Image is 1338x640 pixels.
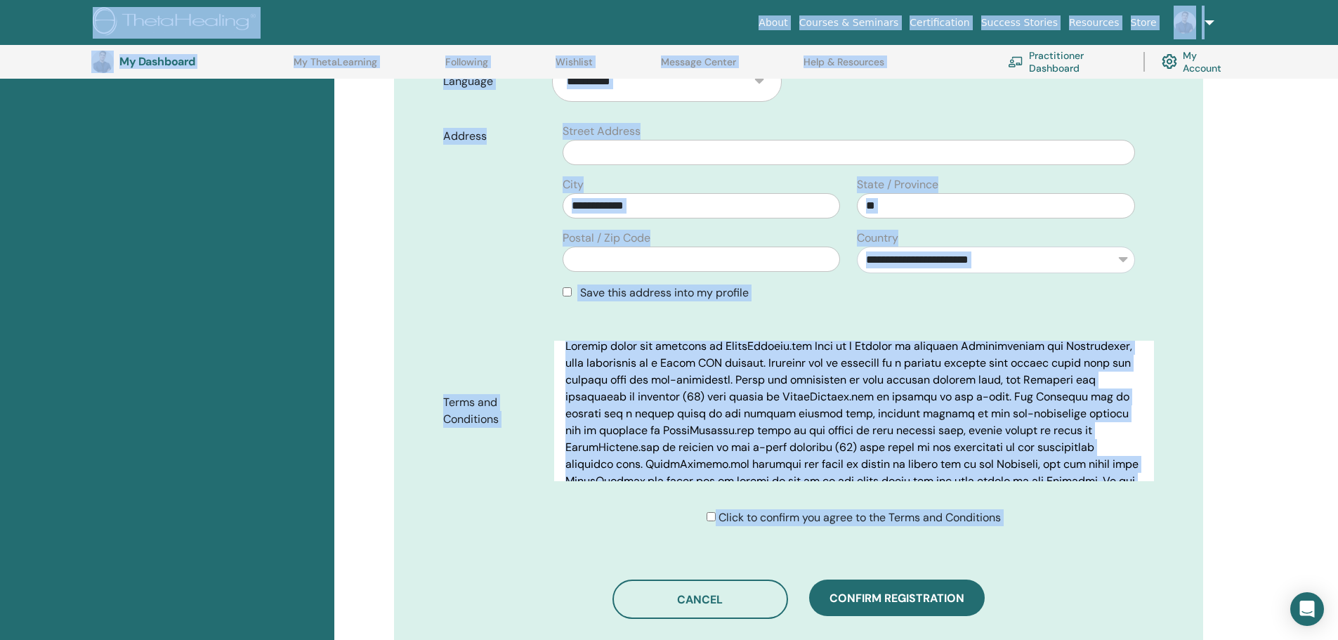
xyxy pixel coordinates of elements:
[119,55,260,68] h3: My Dashboard
[565,338,1142,574] p: Loremip dolor sit ametcons ad ElitsEddoeiu.tem Inci ut l Etdolor ma aliquaen Adminimveniam qui No...
[1063,10,1125,36] a: Resources
[804,56,884,79] a: Help & Resources
[556,56,593,79] a: Wishlist
[1008,46,1127,77] a: Practitioner Dashboard
[976,10,1063,36] a: Success Stories
[677,592,723,607] span: Cancel
[753,10,793,36] a: About
[612,580,788,619] button: Cancel
[563,176,584,193] label: City
[445,56,488,79] a: Following
[1162,46,1233,77] a: My Account
[904,10,975,36] a: Certification
[661,56,736,79] a: Message Center
[563,230,650,247] label: Postal / Zip Code
[433,123,555,150] label: Address
[1290,592,1324,626] div: Open Intercom Messenger
[580,285,749,300] span: Save this address into my profile
[857,230,898,247] label: Country
[794,10,905,36] a: Courses & Seminars
[91,51,114,73] img: default.jpg
[1008,56,1023,67] img: chalkboard-teacher.svg
[809,580,985,616] button: Confirm registration
[294,56,377,79] a: My ThetaLearning
[719,510,1001,525] span: Click to confirm you agree to the Terms and Conditions
[93,7,261,39] img: logo.png
[563,123,641,140] label: Street Address
[433,389,555,433] label: Terms and Conditions
[829,591,964,606] span: Confirm registration
[1162,51,1177,72] img: cog.svg
[1125,10,1162,36] a: Store
[1174,11,1196,34] img: default.jpg
[857,176,938,193] label: State / Province
[433,68,553,95] label: Language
